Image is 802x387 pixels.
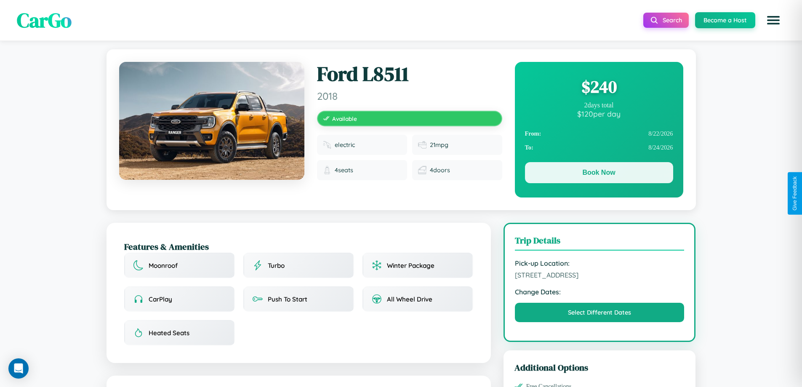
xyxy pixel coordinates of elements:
span: 21 mpg [430,141,448,149]
span: 4 seats [335,166,353,174]
span: CarGo [17,6,72,34]
button: Become a Host [695,12,755,28]
div: Open Intercom Messenger [8,358,29,379]
button: Open menu [762,8,785,32]
span: All Wheel Drive [387,295,432,303]
div: 8 / 22 / 2026 [525,127,673,141]
span: [STREET_ADDRESS] [515,271,685,279]
div: 8 / 24 / 2026 [525,141,673,155]
strong: Change Dates: [515,288,685,296]
span: Search [663,16,682,24]
span: Moonroof [149,262,178,270]
img: Fuel efficiency [418,141,426,149]
img: Seats [323,166,331,174]
img: Ford L8511 2018 [119,62,304,180]
h1: Ford L8511 [317,62,502,86]
strong: To: [525,144,533,151]
div: Give Feedback [792,176,798,211]
div: $ 120 per day [525,109,673,118]
div: $ 240 [525,75,673,98]
span: 4 doors [430,166,450,174]
button: Search [643,13,689,28]
span: 2018 [317,90,502,102]
img: Fuel type [323,141,331,149]
button: Select Different Dates [515,303,685,322]
h3: Trip Details [515,234,685,251]
span: electric [335,141,355,149]
img: Doors [418,166,426,174]
strong: From: [525,130,541,137]
span: Winter Package [387,262,434,270]
span: Heated Seats [149,329,189,337]
div: 2 days total [525,101,673,109]
span: Push To Start [268,295,307,303]
h2: Features & Amenities [124,240,473,253]
h3: Additional Options [514,361,685,374]
strong: Pick-up Location: [515,259,685,267]
button: Book Now [525,162,673,183]
span: Available [332,115,357,122]
span: CarPlay [149,295,172,303]
span: Turbo [268,262,285,270]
